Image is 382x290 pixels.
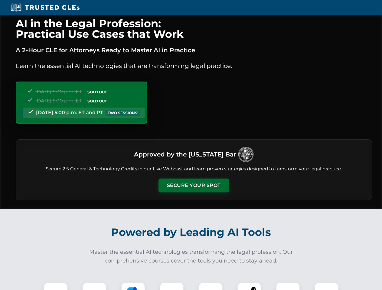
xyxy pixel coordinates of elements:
h1: AI in the Legal Profession: Practical Use Cases that Work [16,18,372,39]
span: SOLD OUT [85,89,109,95]
p: Secure 2.5 General & Technology Credits in our Live Webcast and learn proven strategies designed ... [23,166,364,172]
p: A 2-Hour CLE for Attorneys Ready to Master AI in Practice [16,45,372,55]
img: Trusted CLEs [9,3,81,12]
span: [DATE] 5:00 p.m. ET [35,89,82,95]
h3: Approved by the [US_STATE] Bar [134,149,236,160]
h2: Powered by Leading AI Tools [24,222,359,243]
p: Master the essential AI technologies transforming the legal profession. Our comprehensive courses... [85,248,297,265]
img: Logo [238,147,253,162]
span: SOLD OUT [85,98,109,104]
span: [DATE] 5:00 p.m. ET [35,98,82,104]
button: Secure Your Spot [158,179,229,192]
p: Learn the essential AI technologies that are transforming legal practice. [16,61,372,71]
